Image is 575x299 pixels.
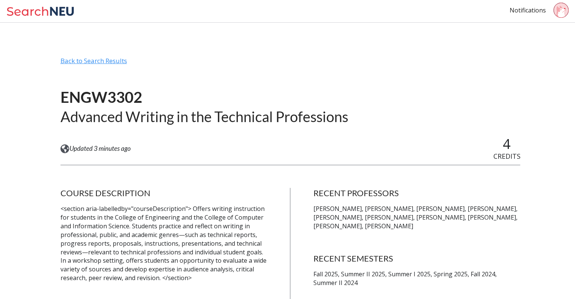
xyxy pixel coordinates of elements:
h2: Advanced Writing in the Technical Professions [60,107,348,126]
p: <section aria-labelledby="courseDescription"> Offers writing instruction for students in the Coll... [60,204,268,282]
a: Notifications [510,6,546,14]
p: Fall 2025, Summer II 2025, Summer I 2025, Spring 2025, Fall 2024, Summer II 2024 [313,270,521,287]
p: [PERSON_NAME], [PERSON_NAME], [PERSON_NAME], [PERSON_NAME], [PERSON_NAME], [PERSON_NAME], [PERSON... [313,204,521,231]
div: Back to Search Results [60,57,521,71]
span: 4 [503,135,511,153]
h4: COURSE DESCRIPTION [60,188,268,198]
span: CREDITS [493,152,520,161]
span: Updated 3 minutes ago [70,144,131,153]
h4: RECENT SEMESTERS [313,253,521,264]
h1: ENGW3302 [60,88,348,107]
h4: RECENT PROFESSORS [313,188,521,198]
